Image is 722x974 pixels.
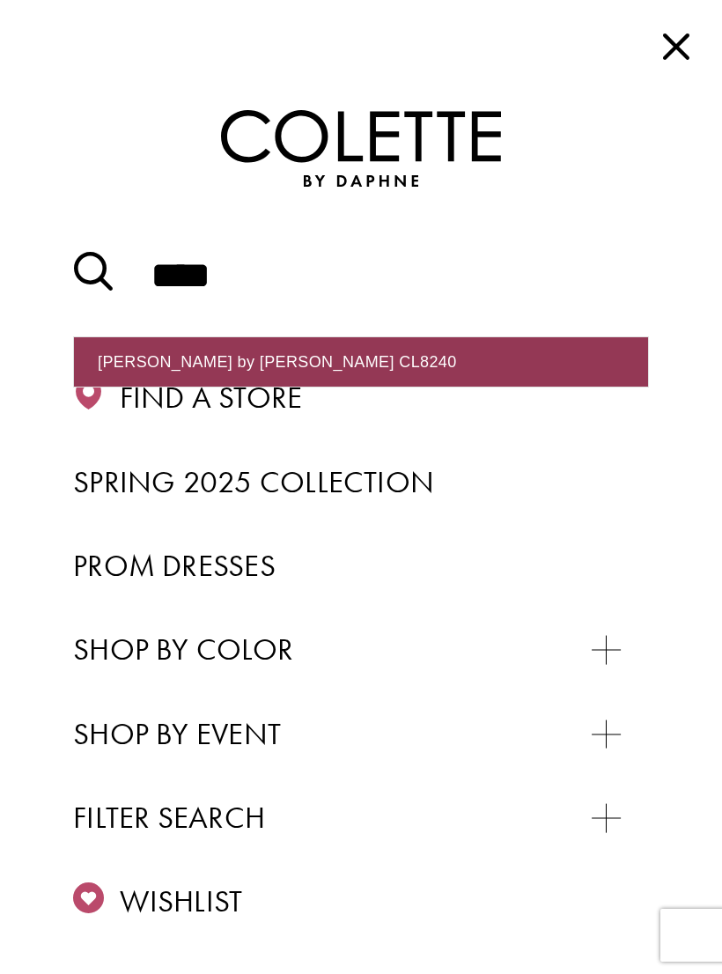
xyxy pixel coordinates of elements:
a: Spring 2025 Collection [73,458,649,507]
a: Wishlist [73,877,649,926]
span: Find a store [120,378,303,417]
div: Search form [73,216,649,336]
div: [PERSON_NAME] by [PERSON_NAME] CL8240 [74,337,648,387]
span: Wishlist [120,882,243,920]
input: Search [73,216,649,336]
span: Prom Dresses [73,546,276,585]
a: Colette by Daphne Homepage [221,110,500,187]
img: Colette by Daphne [221,110,500,187]
a: Find a store [73,373,649,423]
a: Prom Dresses [73,542,649,591]
span: Close Main Navbar [656,26,696,66]
button: Submit Search [73,245,113,306]
span: Spring 2025 Collection [73,462,434,501]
